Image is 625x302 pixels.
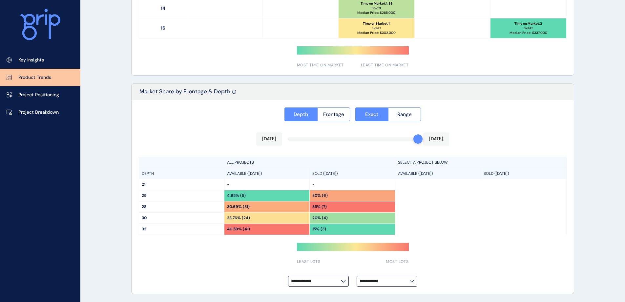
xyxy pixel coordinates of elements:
[312,215,328,221] p: 20% (4)
[372,6,381,11] p: Sold: 3
[312,204,327,210] p: 35% (7)
[18,92,59,98] p: Project Positioning
[312,226,326,232] p: 15% (3)
[357,31,396,35] p: Median Price: $ 302,000
[18,57,44,63] p: Key Insights
[142,182,221,187] p: 21
[312,182,392,187] p: -
[227,204,250,210] p: 30.69% (31)
[227,160,254,165] p: ALL PROJECTS
[372,26,381,31] p: Sold: 1
[397,111,412,118] span: Range
[386,259,408,265] span: MOST LOTS
[142,215,221,221] p: 30
[365,111,378,118] span: Exact
[510,31,547,35] p: Median Price: $ 337,000
[484,171,509,176] p: SOLD ([DATE])
[398,171,433,176] p: AVAILABLE ([DATE])
[142,171,154,176] p: DEPTH
[514,21,542,26] p: Time on Market : 2
[139,18,187,38] p: 16
[355,107,388,121] button: Exact
[227,193,246,198] p: 4.95% (5)
[139,88,230,100] p: Market Share by Frontage & Depth
[429,136,443,142] p: [DATE]
[297,62,344,68] span: MOST TIME ON MARKET
[227,171,262,176] p: AVAILABLE ([DATE])
[227,182,307,187] p: -
[294,111,308,118] span: Depth
[297,259,321,265] span: LEAST LOTS
[357,11,395,15] p: Median Price: $ 285,000
[363,21,390,26] p: Time on Market : 1
[388,107,421,121] button: Range
[398,160,448,165] p: SELECT A PROJECT BELOW
[317,107,350,121] button: Frontage
[312,193,328,198] p: 30% (6)
[262,136,276,142] p: [DATE]
[142,226,221,232] p: 32
[142,204,221,210] p: 28
[142,193,221,198] p: 25
[18,109,59,116] p: Project Breakdown
[524,26,532,31] p: Sold: 1
[227,215,250,221] p: 23.76% (24)
[361,62,409,68] span: LEAST TIME ON MARKET
[361,1,392,6] p: Time on Market : 1.33
[323,111,344,118] span: Frontage
[284,107,317,121] button: Depth
[227,226,250,232] p: 40.59% (41)
[18,74,51,81] p: Product Trends
[312,171,338,176] p: SOLD ([DATE])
